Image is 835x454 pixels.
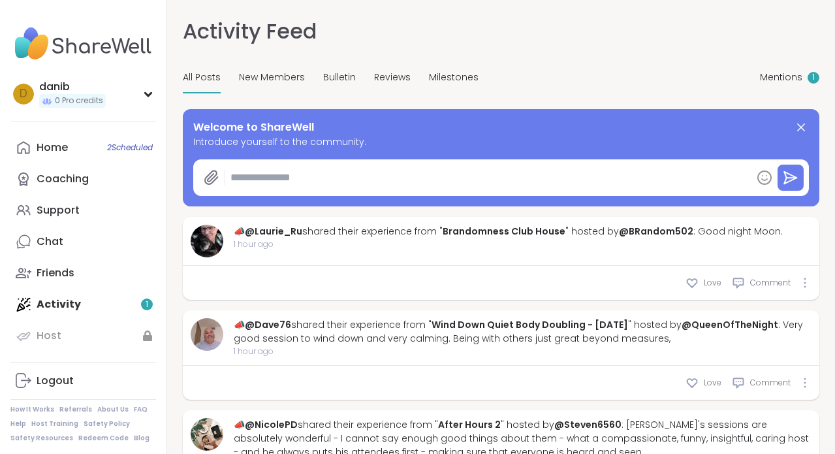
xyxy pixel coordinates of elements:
span: Welcome to ShareWell [193,120,314,135]
span: Comment [750,277,791,289]
a: @QueenOfTheNight [682,318,778,331]
img: ShareWell Nav Logo [10,21,156,67]
span: Mentions [760,71,802,84]
a: Redeem Code [78,434,129,443]
a: Safety Resources [10,434,73,443]
a: Referrals [59,405,92,414]
span: Reviews [374,71,411,84]
h1: Activity Feed [183,16,317,47]
a: Home2Scheduled [10,132,156,163]
span: 1 [812,72,815,83]
span: Bulletin [323,71,356,84]
a: Support [10,195,156,226]
span: 1 hour ago [234,346,811,357]
span: Love [704,377,721,389]
a: Logout [10,365,156,397]
a: @BRandom502 [619,225,693,238]
div: 📣 shared their experience from " " hosted by : Good night Moon. [234,225,783,238]
span: Introduce yourself to the community. [193,135,809,149]
a: Coaching [10,163,156,195]
a: How It Works [10,405,54,414]
div: Coaching [37,172,89,186]
img: Dave76 [191,318,223,351]
div: 📣 shared their experience from " " hosted by : Very good session to wind down and very calming. B... [234,318,811,346]
a: About Us [97,405,129,414]
a: Host [10,320,156,351]
span: Milestones [429,71,479,84]
div: Chat [37,235,63,249]
a: Friends [10,257,156,289]
span: New Members [239,71,305,84]
img: Laurie_Ru [191,225,223,257]
div: Support [37,203,80,218]
a: @Steven6560 [554,418,622,431]
span: d [20,86,27,103]
a: Wind Down Quiet Body Doubling - [DATE] [432,318,628,331]
a: Chat [10,226,156,257]
span: 2 Scheduled [107,142,153,153]
a: Brandomness Club House [443,225,565,238]
a: Blog [134,434,150,443]
div: Host [37,329,61,343]
span: 1 hour ago [234,238,783,250]
img: NicolePD [191,418,223,451]
a: @Laurie_Ru [245,225,302,238]
span: 0 Pro credits [55,95,103,106]
span: Comment [750,377,791,389]
div: Friends [37,266,74,280]
a: @NicolePD [245,418,298,431]
a: Help [10,419,26,429]
span: All Posts [183,71,221,84]
div: Logout [37,374,74,388]
a: @Dave76 [245,318,291,331]
div: danib [39,80,106,94]
a: Host Training [31,419,78,429]
a: FAQ [134,405,148,414]
span: Love [704,277,721,289]
a: After Hours 2 [438,418,501,431]
a: Safety Policy [84,419,130,429]
div: Home [37,140,68,155]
